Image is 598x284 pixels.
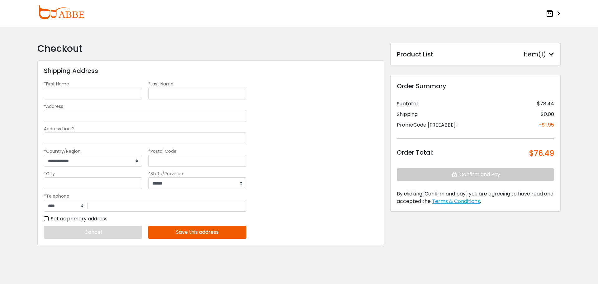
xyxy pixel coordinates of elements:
[44,171,55,177] label: *City
[44,148,81,154] label: *Country/Region
[397,100,419,108] div: Subtotal:
[397,111,419,118] div: Shipping:
[148,226,246,239] button: Save this address
[37,5,84,19] img: abbeglasses.com
[397,50,433,59] div: Product List
[546,8,561,19] a: >
[524,50,554,59] div: Item(1)
[148,148,177,154] label: *Postal Code
[37,43,384,54] h2: Checkout
[44,226,142,239] button: Cancel
[537,100,554,108] div: $78.44
[541,111,554,118] div: $0.00
[148,171,183,177] label: *State/Province
[44,81,69,87] label: *First Name
[44,126,74,132] label: Address Line 2
[397,190,553,205] span: By clicking 'Confirm and pay', you are agreeing to have read and accepted the
[44,215,107,223] label: Set as primary address
[539,121,554,129] div: -$1.95
[397,190,554,205] div: .
[397,121,457,129] div: PromoCode [FREEABBE]:
[148,81,173,87] label: *Last Name
[555,8,561,19] span: >
[44,67,98,75] h3: Shipping Address
[529,148,554,159] div: $76.49
[44,193,69,200] label: *Telephone
[432,198,480,205] span: Terms & Conditions
[44,103,63,109] label: *Address
[397,148,433,159] div: Order Total:
[397,81,554,91] div: Order Summary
